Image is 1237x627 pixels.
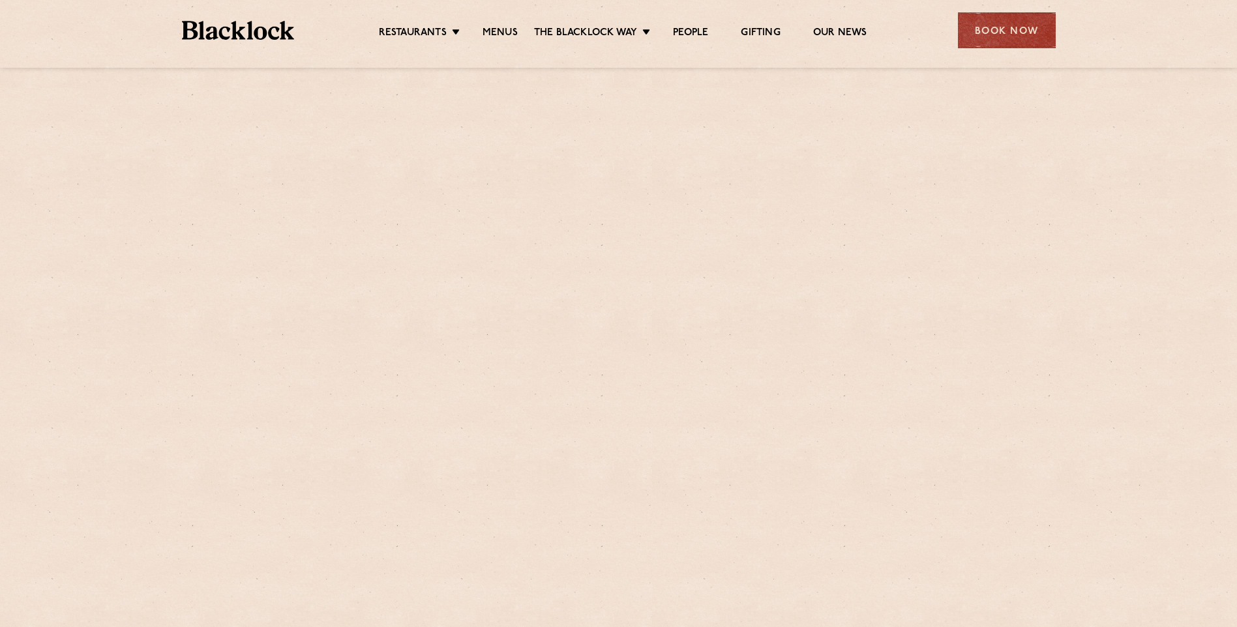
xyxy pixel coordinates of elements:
[673,27,708,41] a: People
[958,12,1056,48] div: Book Now
[813,27,867,41] a: Our News
[483,27,518,41] a: Menus
[182,21,295,40] img: BL_Textured_Logo-footer-cropped.svg
[534,27,637,41] a: The Blacklock Way
[379,27,447,41] a: Restaurants
[741,27,780,41] a: Gifting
